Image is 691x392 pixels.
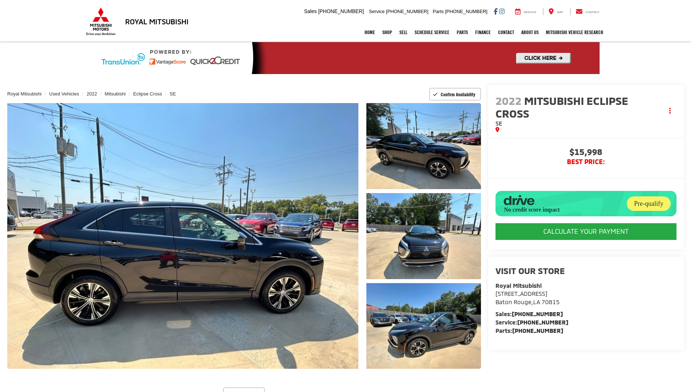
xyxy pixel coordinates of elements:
span: BEST PRICE: [495,158,676,166]
a: Mitsubishi Vehicle Research [542,23,607,41]
img: 2022 Mitsubishi Eclipse Cross SE [365,282,482,370]
a: SE [170,91,176,97]
span: [PHONE_NUMBER] [445,9,488,14]
span: Service [369,9,384,14]
span: 70815 [542,298,560,305]
a: Finance [472,23,494,41]
span: Map [557,11,563,14]
a: About Us [518,23,542,41]
a: Sell [396,23,411,41]
a: Home [361,23,379,41]
a: [PHONE_NUMBER] [512,327,563,334]
span: 2022 [495,94,522,107]
span: Confirm Availability [441,91,475,97]
a: Shop [379,23,396,41]
button: Actions [664,105,676,117]
a: Expand Photo 2 [366,193,481,279]
a: Facebook: Click to visit our Facebook page [494,8,498,14]
a: Expand Photo 3 [366,283,481,369]
img: Quick2Credit [92,42,600,74]
span: Sales [304,8,317,14]
a: Map [543,8,568,15]
a: [PHONE_NUMBER] [517,319,568,326]
span: Service [524,11,536,14]
img: 2022 Mitsubishi Eclipse Cross SE [4,102,362,370]
: CALCULATE YOUR PAYMENT [495,223,676,240]
h2: Visit our Store [495,266,676,275]
a: Parts: Opens in a new tab [453,23,472,41]
span: , [495,298,560,305]
a: Expand Photo 0 [7,103,358,369]
a: [STREET_ADDRESS] Baton Rouge,LA 70815 [495,290,560,305]
a: 2022 [87,91,97,97]
strong: Parts: [495,327,563,334]
span: $15,998 [495,147,676,158]
a: Service [510,8,542,15]
img: 2022 Mitsubishi Eclipse Cross SE [365,192,482,280]
a: Contact [570,8,605,15]
a: Used Vehicles [49,91,79,97]
a: Contact [494,23,518,41]
img: 2022 Mitsubishi Eclipse Cross SE [365,102,482,190]
a: Mitsubishi [105,91,126,97]
span: Baton Rouge [495,298,531,305]
h3: Royal Mitsubishi [125,17,189,25]
span: SE [495,120,502,127]
button: Confirm Availability [429,88,481,101]
span: Mitsubishi Eclipse Cross [495,94,628,120]
span: [PHONE_NUMBER] [318,8,364,14]
a: [PHONE_NUMBER] [512,310,563,317]
a: Eclipse Cross [133,91,162,97]
a: Instagram: Click to visit our Instagram page [499,8,505,14]
a: Expand Photo 1 [366,103,481,189]
span: Parts [433,9,444,14]
span: Contact [585,11,599,14]
img: Mitsubishi [85,7,117,36]
span: dropdown dots [669,108,671,114]
a: Schedule Service: Opens in a new tab [411,23,453,41]
strong: Service: [495,319,568,326]
a: Royal Mitsubishi [7,91,42,97]
span: [STREET_ADDRESS] [495,290,547,297]
span: [PHONE_NUMBER] [386,9,428,14]
strong: Sales: [495,310,563,317]
strong: Royal Mitsubishi [495,282,542,289]
span: LA [533,298,540,305]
